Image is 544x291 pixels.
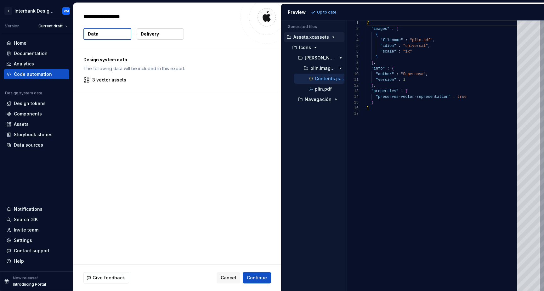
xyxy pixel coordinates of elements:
[401,89,403,93] span: :
[14,132,53,138] div: Storybook stories
[347,66,359,71] div: 9
[217,272,240,283] button: Cancel
[317,10,337,15] p: Up to date
[38,24,63,29] span: Current draft
[315,87,332,92] p: plin.pdf
[376,55,378,59] span: }
[373,83,376,88] span: ,
[83,57,268,63] p: Design system data
[4,109,69,119] a: Components
[428,44,430,48] span: ,
[14,206,42,212] div: Notifications
[347,60,359,66] div: 8
[4,69,69,79] a: Code automation
[380,38,403,42] span: "filename"
[347,37,359,43] div: 4
[405,38,407,42] span: :
[347,26,359,32] div: 2
[405,89,407,93] span: {
[83,65,268,72] p: The following data will be included in this export.
[396,27,398,31] span: [
[371,66,385,71] span: "info"
[347,49,359,54] div: 6
[305,97,331,102] p: Navegación
[88,31,99,37] p: Data
[376,32,378,37] span: {
[371,61,373,65] span: ]
[289,54,344,61] button: [PERSON_NAME]
[401,72,426,76] span: "Supernova"
[4,98,69,109] a: Design tokens
[396,72,398,76] span: :
[14,40,26,46] div: Home
[288,24,341,29] p: Generated files
[13,276,38,281] p: New release!
[457,95,467,99] span: true
[286,44,344,51] button: Icons
[14,227,38,233] div: Invite team
[5,24,20,29] div: Version
[398,44,400,48] span: :
[392,27,394,31] span: :
[93,275,125,281] span: Give feedback
[14,248,49,254] div: Contact support
[347,32,359,37] div: 3
[367,106,369,110] span: }
[294,75,344,82] button: Contents.json
[299,45,311,50] p: Icons
[380,49,396,54] span: "scale"
[14,61,34,67] div: Analytics
[247,275,267,281] span: Continue
[4,59,69,69] a: Analytics
[14,121,29,127] div: Assets
[347,88,359,94] div: 13
[4,204,69,214] button: Notifications
[371,100,373,105] span: }
[347,111,359,117] div: 17
[347,94,359,100] div: 14
[347,71,359,77] div: 10
[294,86,344,92] button: plin.pdf
[293,35,329,40] p: Assets.xcassets
[5,91,42,96] div: Design system data
[4,130,69,140] a: Storybook stories
[4,246,69,256] button: Contact support
[347,20,359,26] div: 1
[398,78,400,82] span: :
[1,4,72,18] button: IInterbank Design SystemVM
[305,55,336,60] p: [PERSON_NAME]
[292,65,344,72] button: plin.imageset
[310,66,336,71] p: plin.imageset
[4,119,69,129] a: Assets
[367,21,369,25] span: {
[376,72,394,76] span: "author"
[387,66,389,71] span: :
[426,72,428,76] span: ,
[221,275,236,281] span: Cancel
[347,83,359,88] div: 12
[347,100,359,105] div: 15
[141,31,159,37] p: Delivery
[13,282,46,287] p: Introducing Portal
[4,38,69,48] a: Home
[403,78,405,82] span: 1
[92,77,126,83] p: 3 vector assets
[347,43,359,49] div: 5
[380,44,396,48] span: "idiom"
[64,8,69,14] div: VM
[284,34,344,41] button: Assets.xcassets
[453,95,455,99] span: :
[14,50,48,57] div: Documentation
[36,22,71,31] button: Current draft
[347,105,359,111] div: 16
[398,49,400,54] span: :
[288,9,306,15] div: Preview
[376,78,396,82] span: "version"
[289,96,344,103] button: Navegación
[4,256,69,266] button: Help
[14,111,42,117] div: Components
[83,28,131,40] button: Data
[376,95,450,99] span: "preserves-vector-representation"
[371,83,373,88] span: }
[4,48,69,59] a: Documentation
